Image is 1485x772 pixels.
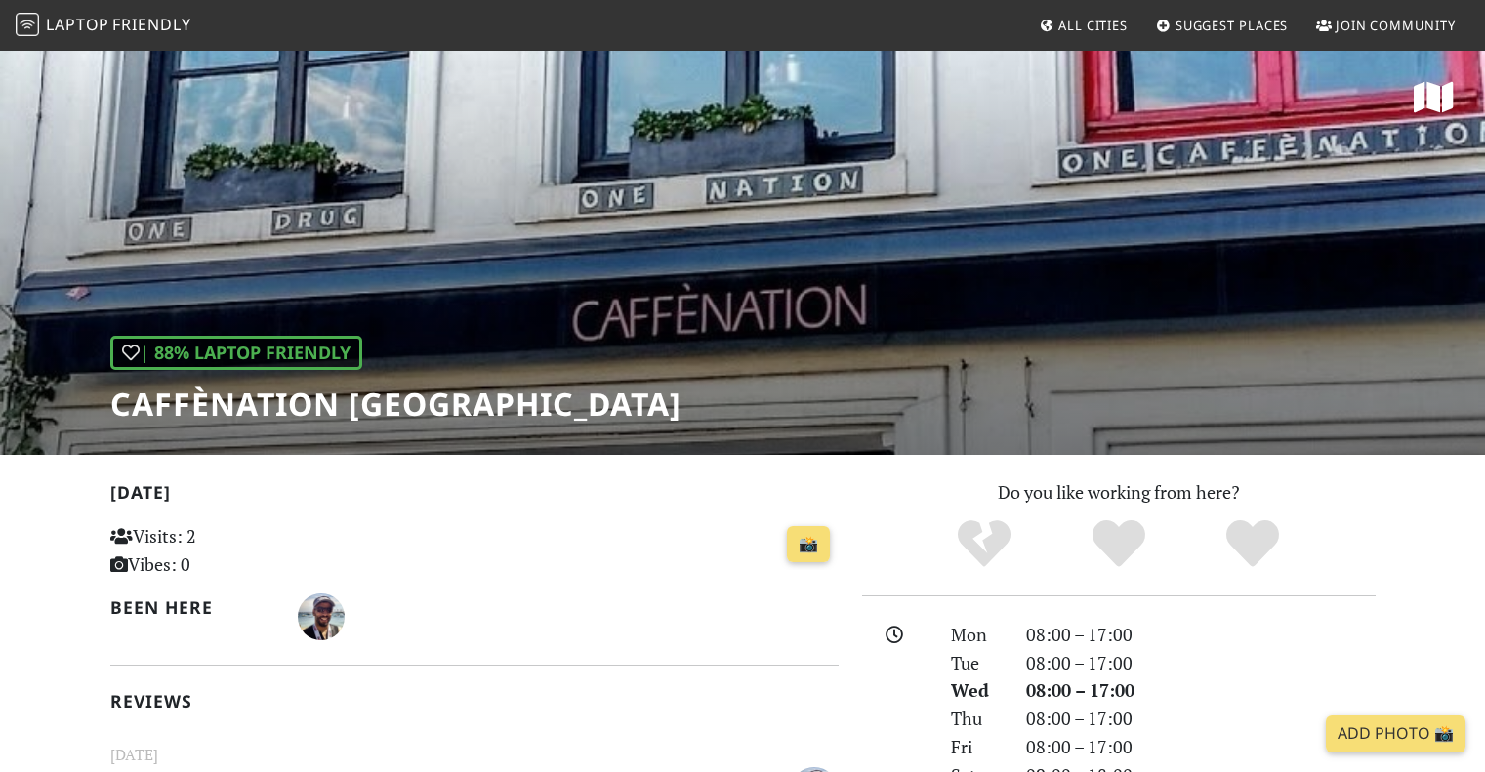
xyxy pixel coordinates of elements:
img: 1065-carlos.jpg [298,593,345,640]
p: Visits: 2 Vibes: 0 [110,522,338,579]
img: LaptopFriendly [16,13,39,36]
small: [DATE] [99,743,850,767]
div: Wed [939,676,1013,705]
h1: Caffènation [GEOGRAPHIC_DATA] [110,386,681,423]
div: Yes [1052,517,1186,571]
a: Join Community [1308,8,1464,43]
span: Carlos Monteiro [298,603,345,627]
a: Add Photo 📸 [1326,715,1465,752]
div: Tue [939,649,1013,677]
p: Do you like working from here? [862,478,1376,507]
div: 08:00 – 17:00 [1014,676,1387,705]
h2: Reviews [110,691,839,711]
a: All Cities [1031,8,1135,43]
div: 08:00 – 17:00 [1014,621,1387,649]
div: No [917,517,1052,571]
span: Suggest Places [1176,17,1289,34]
span: Friendly [112,14,190,35]
div: Definitely! [1185,517,1320,571]
a: 📸 [787,526,830,563]
span: Laptop [46,14,109,35]
div: 08:00 – 17:00 [1014,733,1387,761]
h2: [DATE] [110,482,839,510]
a: LaptopFriendly LaptopFriendly [16,9,191,43]
a: Suggest Places [1148,8,1297,43]
span: Join Community [1336,17,1456,34]
div: Fri [939,733,1013,761]
h2: Been here [110,597,275,618]
div: Thu [939,705,1013,733]
div: 08:00 – 17:00 [1014,649,1387,677]
div: Mon [939,621,1013,649]
div: 08:00 – 17:00 [1014,705,1387,733]
div: | 88% Laptop Friendly [110,336,362,370]
span: All Cities [1058,17,1128,34]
